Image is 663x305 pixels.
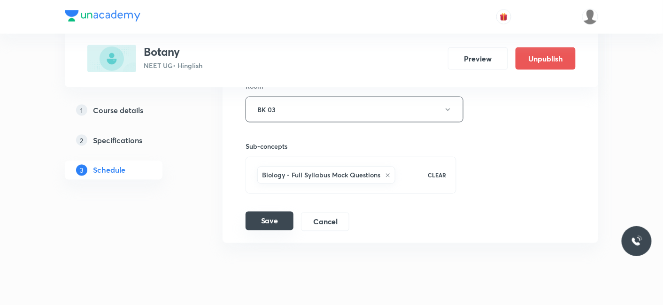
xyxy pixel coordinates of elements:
[516,47,576,70] button: Unpublish
[76,135,87,146] p: 2
[246,212,293,230] button: Save
[144,61,202,70] p: NEET UG • Hinglish
[631,236,642,247] img: ttu
[144,45,202,59] h3: Botany
[93,165,125,176] h5: Schedule
[93,135,142,146] h5: Specifications
[301,213,349,231] button: Cancel
[246,141,456,151] h6: Sub-concepts
[496,9,511,24] button: avatar
[76,165,87,176] p: 3
[246,97,463,122] button: BK 03
[500,13,508,21] img: avatar
[262,170,380,180] h6: Biology - Full Syllabus Mock Questions
[76,105,87,116] p: 1
[448,47,508,70] button: Preview
[65,131,193,150] a: 2Specifications
[87,45,136,72] img: 438F0405-0F21-449E-998A-3CC8595346D4_plus.png
[428,171,447,180] p: CLEAR
[93,105,143,116] h5: Course details
[65,10,140,22] img: Company Logo
[582,9,598,25] img: Mukesh Gupta
[65,10,140,24] a: Company Logo
[65,101,193,120] a: 1Course details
